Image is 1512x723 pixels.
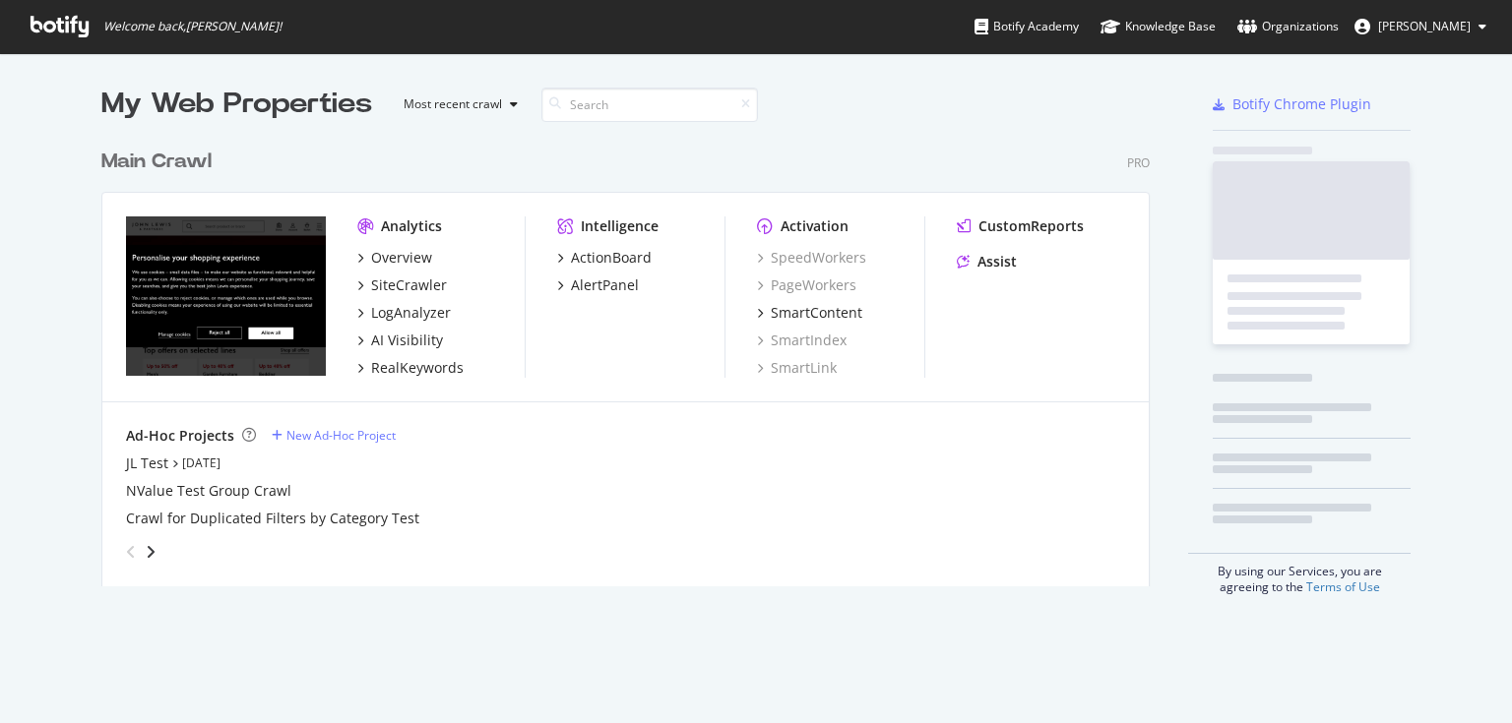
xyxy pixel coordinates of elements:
[757,275,856,295] a: PageWorkers
[1306,578,1380,595] a: Terms of Use
[1232,94,1371,114] div: Botify Chrome Plugin
[182,454,220,471] a: [DATE]
[757,358,837,378] a: SmartLink
[101,85,372,124] div: My Web Properties
[1188,553,1411,595] div: By using our Services, you are agreeing to the
[571,248,652,268] div: ActionBoard
[118,536,144,568] div: angle-left
[978,216,1084,236] div: CustomReports
[103,19,282,34] span: Welcome back, [PERSON_NAME] !
[388,89,526,120] button: Most recent crawl
[357,331,443,350] a: AI Visibility
[272,427,396,444] a: New Ad-Hoc Project
[571,275,639,295] div: AlertPanel
[381,216,442,236] div: Analytics
[1339,11,1502,42] button: [PERSON_NAME]
[1101,17,1216,36] div: Knowledge Base
[757,331,847,350] a: SmartIndex
[757,303,862,323] a: SmartContent
[357,358,464,378] a: RealKeywords
[357,248,432,268] a: Overview
[101,124,1165,586] div: grid
[286,427,396,444] div: New Ad-Hoc Project
[357,303,451,323] a: LogAnalyzer
[101,148,212,176] div: Main Crawl
[371,275,447,295] div: SiteCrawler
[371,303,451,323] div: LogAnalyzer
[757,248,866,268] a: SpeedWorkers
[371,358,464,378] div: RealKeywords
[126,509,419,528] a: Crawl for Duplicated Filters by Category Test
[771,303,862,323] div: SmartContent
[404,98,502,110] div: Most recent crawl
[357,275,447,295] a: SiteCrawler
[371,248,432,268] div: Overview
[957,216,1084,236] a: CustomReports
[541,88,758,122] input: Search
[1237,17,1339,36] div: Organizations
[581,216,659,236] div: Intelligence
[126,426,234,446] div: Ad-Hoc Projects
[1127,154,1150,171] div: Pro
[1378,18,1471,34] span: Rachel Holey
[126,453,168,473] a: JL Test
[371,331,443,350] div: AI Visibility
[977,252,1017,271] div: Assist
[975,17,1079,36] div: Botify Academy
[957,252,1017,271] a: Assist
[126,216,326,376] img: johnlewis.com
[101,148,220,176] a: Main Crawl
[1213,94,1371,114] a: Botify Chrome Plugin
[781,216,849,236] div: Activation
[557,248,652,268] a: ActionBoard
[144,542,157,562] div: angle-right
[557,275,639,295] a: AlertPanel
[126,481,291,501] a: NValue Test Group Crawl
